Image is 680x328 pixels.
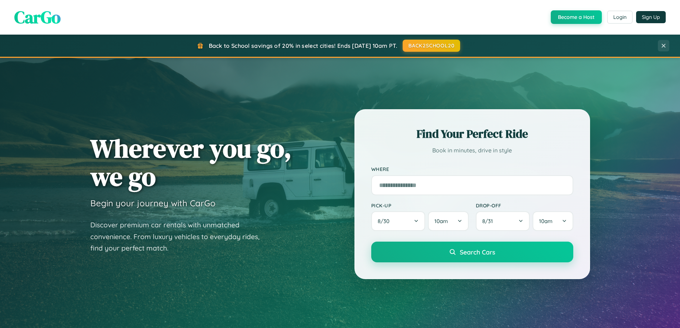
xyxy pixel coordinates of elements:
span: 10am [539,218,553,224]
h1: Wherever you go, we go [90,134,292,191]
button: 8/30 [371,211,425,231]
button: 8/31 [476,211,530,231]
p: Book in minutes, drive in style [371,145,573,156]
label: Where [371,166,573,172]
span: Search Cars [460,248,495,256]
button: 10am [428,211,468,231]
button: Become a Host [551,10,602,24]
button: Sign Up [636,11,666,23]
button: 10am [533,211,573,231]
span: 8 / 30 [378,218,393,224]
button: BACK2SCHOOL20 [403,40,460,52]
span: CarGo [14,5,61,29]
span: 10am [434,218,448,224]
p: Discover premium car rentals with unmatched convenience. From luxury vehicles to everyday rides, ... [90,219,269,254]
label: Pick-up [371,202,469,208]
h3: Begin your journey with CarGo [90,198,216,208]
button: Search Cars [371,242,573,262]
label: Drop-off [476,202,573,208]
h2: Find Your Perfect Ride [371,126,573,142]
span: 8 / 31 [482,218,497,224]
span: Back to School savings of 20% in select cities! Ends [DATE] 10am PT. [209,42,397,49]
button: Login [607,11,633,24]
